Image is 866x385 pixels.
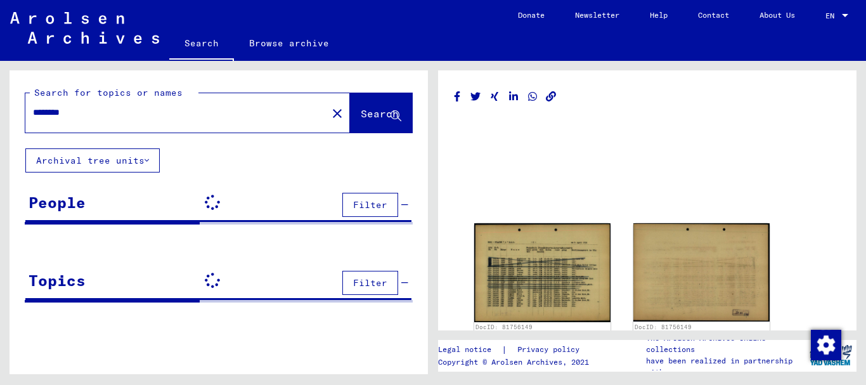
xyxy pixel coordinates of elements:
[469,89,482,105] button: Share on Twitter
[169,28,234,61] a: Search
[507,89,520,105] button: Share on LinkedIn
[438,343,501,356] a: Legal notice
[10,12,159,44] img: Arolsen_neg.svg
[646,355,805,378] p: have been realized in partnership with
[361,107,399,120] span: Search
[234,28,344,58] a: Browse archive
[29,191,86,214] div: People
[825,11,839,20] span: EN
[807,339,855,371] img: yv_logo.png
[34,87,183,98] mat-label: Search for topics or names
[488,89,501,105] button: Share on Xing
[475,323,533,330] a: DocID: 81756149
[330,106,345,121] mat-icon: close
[474,223,611,322] img: 001.jpg
[451,89,464,105] button: Share on Facebook
[635,323,692,330] a: DocID: 81756149
[350,93,412,133] button: Search
[325,100,350,126] button: Clear
[353,199,387,211] span: Filter
[438,343,595,356] div: |
[342,271,398,295] button: Filter
[507,343,595,356] a: Privacy policy
[342,193,398,217] button: Filter
[526,89,540,105] button: Share on WhatsApp
[438,356,595,368] p: Copyright © Arolsen Archives, 2021
[25,148,160,173] button: Archival tree units
[810,329,841,360] div: Change consent
[353,277,387,289] span: Filter
[811,330,841,360] img: Change consent
[29,269,86,292] div: Topics
[633,223,770,322] img: 002.jpg
[545,89,558,105] button: Copy link
[646,332,805,355] p: The Arolsen Archives online collections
